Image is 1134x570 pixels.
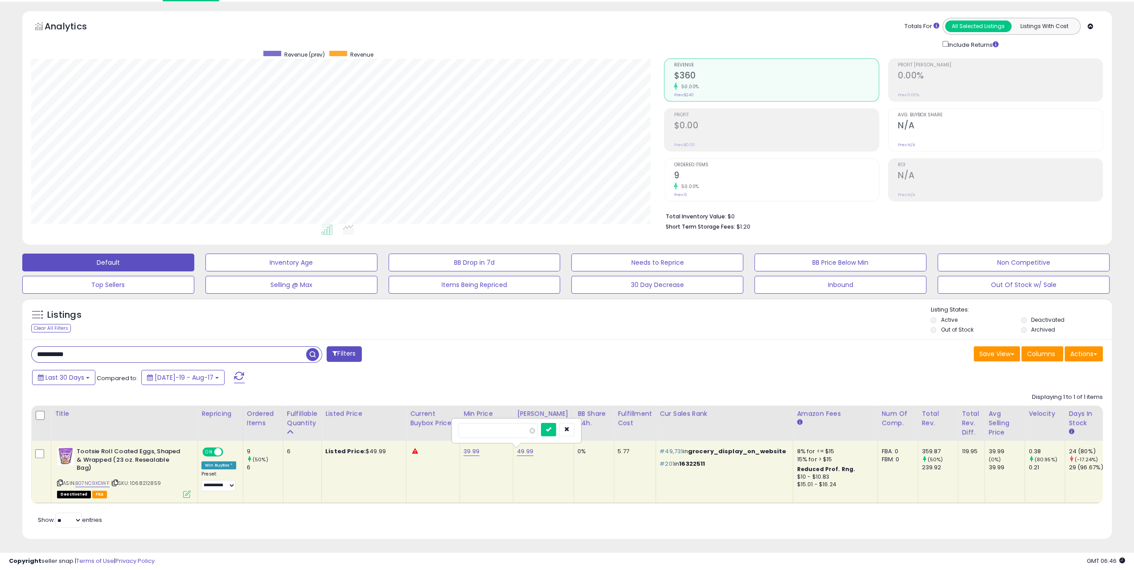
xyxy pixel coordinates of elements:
span: ROI [898,163,1102,168]
div: Velocity [1028,409,1061,418]
b: Tootsie Roll Coated Eggs, Shaped & Wrapped (23 oz. Resealable Bag) [77,447,185,475]
div: seller snap | | [9,557,155,566]
li: $0 [665,210,1096,221]
button: [DATE]-19 - Aug-17 [141,370,225,385]
div: BB Share 24h. [577,409,610,428]
div: Ordered Items [247,409,279,428]
button: Listings With Cost [1011,21,1077,32]
label: Archived [1031,326,1055,333]
span: All listings that are unavailable for purchase on Amazon for any reason other than out-of-stock [57,491,91,498]
button: Needs to Reprice [571,254,743,271]
span: grocery_display_on_website [688,447,786,455]
div: 39.99 [988,463,1024,472]
div: Title [55,409,194,418]
div: Avg Selling Price [988,409,1021,437]
div: 29 (96.67%) [1068,463,1105,472]
button: All Selected Listings [945,21,1011,32]
a: B07NC9XDWF [75,480,110,487]
div: $10 - $10.83 [797,473,871,481]
b: Listed Price: [325,447,366,455]
a: Terms of Use [76,557,114,565]
span: 16322511 [679,459,705,468]
div: $49.99 [325,447,399,455]
span: Columns [1027,349,1055,358]
small: Amazon Fees. [797,418,802,426]
button: Actions [1064,346,1103,361]
div: 359.87 [921,447,958,455]
button: Inventory Age [205,254,377,271]
div: 9 [247,447,283,455]
span: Avg. Buybox Share [898,113,1102,118]
label: Out of Stock [941,326,973,333]
span: Last 30 Days [45,373,84,382]
div: Fulfillment Cost [618,409,652,428]
small: 50.00% [678,83,699,90]
label: Active [941,316,957,324]
small: (50%) [928,456,943,463]
h5: Listings [47,309,82,321]
span: $1.20 [736,222,750,231]
button: Default [22,254,194,271]
a: 39.99 [463,447,479,456]
div: Listed Price [325,409,402,418]
span: 2025-09-18 06:46 GMT [1087,557,1125,565]
button: BB Drop in 7d [389,254,561,271]
div: 0.21 [1028,463,1064,472]
div: FBA: 0 [881,447,911,455]
div: ASIN: [57,447,191,497]
div: 6 [247,463,283,472]
div: Min Price [463,409,509,418]
button: Save View [974,346,1020,361]
p: in [659,447,786,455]
p: Listing States: [930,306,1112,314]
div: Repricing [201,409,239,418]
div: Include Returns [936,39,1009,49]
button: Non Competitive [937,254,1109,271]
button: Columns [1021,346,1063,361]
div: 8% for <= $15 [797,447,871,455]
button: Selling @ Max [205,276,377,294]
div: Total Rev. Diff. [962,409,981,437]
div: [PERSON_NAME] [517,409,570,418]
h2: N/A [898,170,1102,182]
small: Prev: N/A [898,142,915,148]
span: Compared to: [97,374,138,382]
small: Prev: 0.00% [898,92,919,98]
strong: Copyright [9,557,41,565]
small: Prev: 6 [674,192,686,197]
small: Prev: $0.00 [674,142,695,148]
div: Displaying 1 to 1 of 1 items [1032,393,1103,402]
div: 15% for > $15 [797,455,871,463]
small: (0%) [988,456,1001,463]
div: $15.01 - $16.24 [797,481,871,488]
div: 119.95 [962,447,978,455]
div: Clear All Filters [31,324,71,332]
span: Ordered Items [674,163,878,168]
p: in [659,460,786,468]
small: Days In Stock. [1068,428,1074,436]
small: (50%) [253,456,268,463]
button: Top Sellers [22,276,194,294]
button: Filters [327,346,361,362]
div: 0.38 [1028,447,1064,455]
button: Last 30 Days [32,370,95,385]
h2: 9 [674,170,878,182]
span: #201 [659,459,674,468]
div: Amazon Fees [797,409,874,418]
span: FBA [92,491,107,498]
span: Show: entries [38,516,102,524]
button: BB Price Below Min [754,254,926,271]
h5: Analytics [45,20,104,35]
span: [DATE]-19 - Aug-17 [155,373,213,382]
div: Current Buybox Price [410,409,456,428]
h2: N/A [898,120,1102,132]
small: Prev: N/A [898,192,915,197]
h2: 0.00% [898,70,1102,82]
span: Revenue [350,51,373,58]
div: Totals For [905,22,939,31]
button: Out Of Stock w/ Sale [937,276,1109,294]
b: Reduced Prof. Rng. [797,465,855,473]
small: (-17.24%) [1074,456,1097,463]
button: Inbound [754,276,926,294]
div: 6 [287,447,315,455]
